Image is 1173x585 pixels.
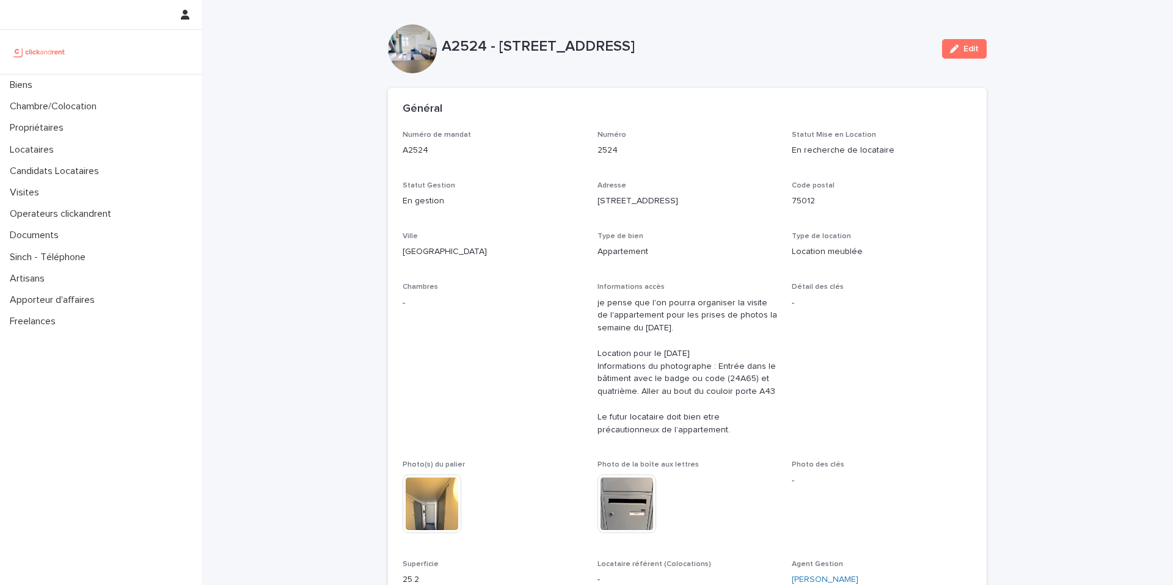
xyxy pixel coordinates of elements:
[403,297,583,310] p: -
[403,283,438,291] span: Chambres
[5,230,68,241] p: Documents
[792,144,972,157] p: En recherche de locataire
[5,252,95,263] p: Sinch - Téléphone
[597,461,699,468] span: Photo de la boîte aux lettres
[403,561,439,568] span: Superficie
[597,195,778,208] p: [STREET_ADDRESS]
[403,233,418,240] span: Ville
[5,101,106,112] p: Chambre/Colocation
[5,316,65,327] p: Freelances
[597,283,665,291] span: Informations accès
[597,561,711,568] span: Locataire référent (Colocations)
[792,245,972,258] p: Location meublée
[5,79,42,91] p: Biens
[403,182,455,189] span: Statut Gestion
[597,144,778,157] p: 2524
[597,182,626,189] span: Adresse
[792,474,972,487] p: -
[792,233,851,240] span: Type de location
[403,245,583,258] p: [GEOGRAPHIC_DATA]
[792,283,844,291] span: Détail des clés
[597,131,626,139] span: Numéro
[597,233,643,240] span: Type de bien
[792,561,843,568] span: Agent Gestion
[5,187,49,198] p: Visites
[442,38,932,56] p: A2524 - [STREET_ADDRESS]
[403,195,583,208] p: En gestion
[597,245,778,258] p: Appartement
[597,297,778,437] p: je pense que l'on pourra organiser la visite de l'appartement pour les prises de photos la semain...
[5,294,104,306] p: Apporteur d'affaires
[792,131,876,139] span: Statut Mise en Location
[5,165,109,177] p: Candidats Locataires
[942,39,987,59] button: Edit
[5,208,121,220] p: Operateurs clickandrent
[792,297,972,310] p: -
[403,103,442,116] h2: Général
[792,195,972,208] p: 75012
[403,144,583,157] p: A2524
[792,182,835,189] span: Code postal
[963,45,979,53] span: Edit
[5,144,64,156] p: Locataires
[403,131,471,139] span: Numéro de mandat
[10,40,69,64] img: UCB0brd3T0yccxBKYDjQ
[5,122,73,134] p: Propriétaires
[5,273,54,285] p: Artisans
[403,461,465,468] span: Photo(s) du palier
[792,461,844,468] span: Photo des clés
